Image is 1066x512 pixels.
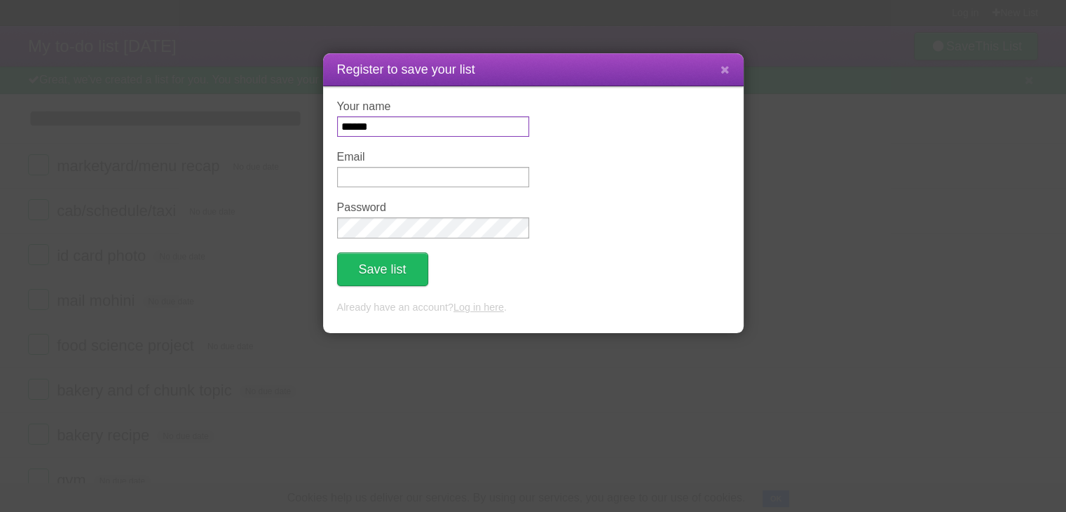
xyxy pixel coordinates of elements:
label: Email [337,151,529,163]
label: Your name [337,100,529,113]
label: Password [337,201,529,214]
h1: Register to save your list [337,60,730,79]
p: Already have an account? . [337,300,730,316]
button: Save list [337,252,428,286]
a: Log in here [453,302,504,313]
